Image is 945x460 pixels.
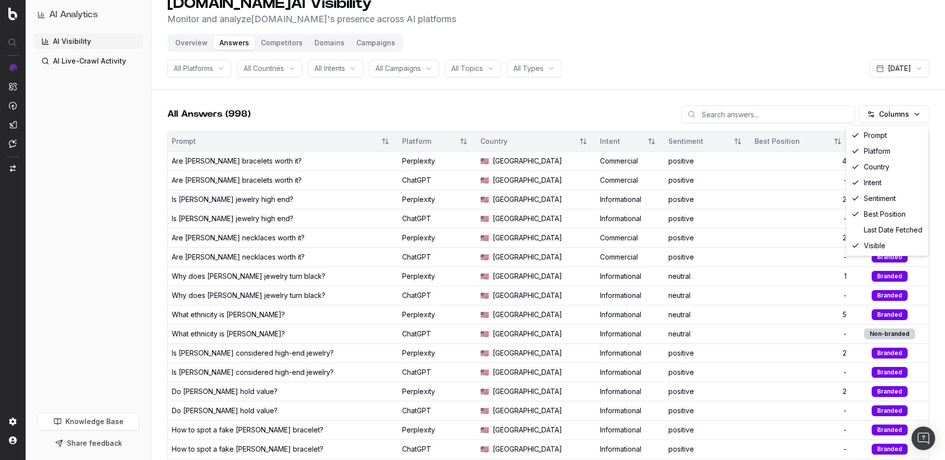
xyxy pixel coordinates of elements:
div: Columns [846,125,929,256]
div: Platform [848,143,926,159]
div: Sentiment [848,191,926,206]
div: Best Position [848,206,926,222]
div: Prompt [848,128,926,143]
div: Visible [848,238,926,254]
div: Last Date Fetched [848,222,926,238]
div: Intent [848,175,926,191]
div: Country [848,159,926,175]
